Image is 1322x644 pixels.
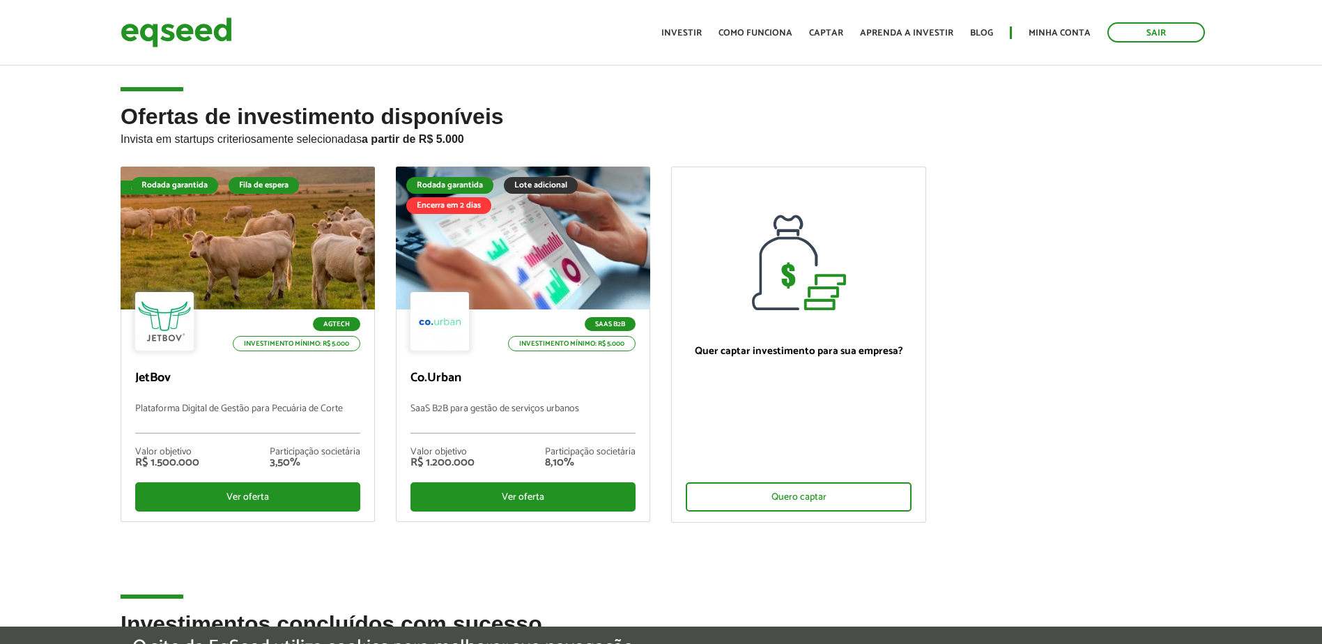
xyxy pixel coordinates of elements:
div: Rodada garantida [131,177,218,194]
div: R$ 1.200.000 [410,457,475,468]
div: Ver oferta [135,482,360,512]
p: Quer captar investimento para sua empresa? [686,345,911,358]
div: Fila de espera [121,181,192,194]
p: Investimento mínimo: R$ 5.000 [233,336,360,351]
div: Lote adicional [504,177,578,194]
div: Encerra em 2 dias [406,197,491,214]
a: Minha conta [1029,29,1091,38]
div: Fila de espera [229,177,299,194]
p: Co.Urban [410,371,636,386]
a: Investir [661,29,702,38]
div: Ver oferta [410,482,636,512]
div: 8,10% [545,457,636,468]
a: Captar [809,29,843,38]
a: Blog [970,29,993,38]
div: Rodada garantida [406,177,493,194]
a: Como funciona [718,29,792,38]
a: Quer captar investimento para sua empresa? Quero captar [671,167,925,523]
div: Valor objetivo [135,447,199,457]
a: Fila de espera Rodada garantida Fila de espera Agtech Investimento mínimo: R$ 5.000 JetBov Plataf... [121,167,375,522]
h2: Ofertas de investimento disponíveis [121,105,1201,167]
p: Agtech [313,317,360,331]
p: Plataforma Digital de Gestão para Pecuária de Corte [135,404,360,434]
div: 3,50% [270,457,360,468]
a: Sair [1107,22,1205,43]
p: SaaS B2B para gestão de serviços urbanos [410,404,636,434]
div: Participação societária [270,447,360,457]
div: Quero captar [686,482,911,512]
div: Participação societária [545,447,636,457]
a: Rodada garantida Lote adicional Encerra em 2 dias SaaS B2B Investimento mínimo: R$ 5.000 Co.Urban... [396,167,650,522]
strong: a partir de R$ 5.000 [362,133,464,145]
div: Valor objetivo [410,447,475,457]
a: Aprenda a investir [860,29,953,38]
div: R$ 1.500.000 [135,457,199,468]
p: Invista em startups criteriosamente selecionadas [121,129,1201,146]
p: SaaS B2B [585,317,636,331]
img: EqSeed [121,14,232,51]
p: Investimento mínimo: R$ 5.000 [508,336,636,351]
p: JetBov [135,371,360,386]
